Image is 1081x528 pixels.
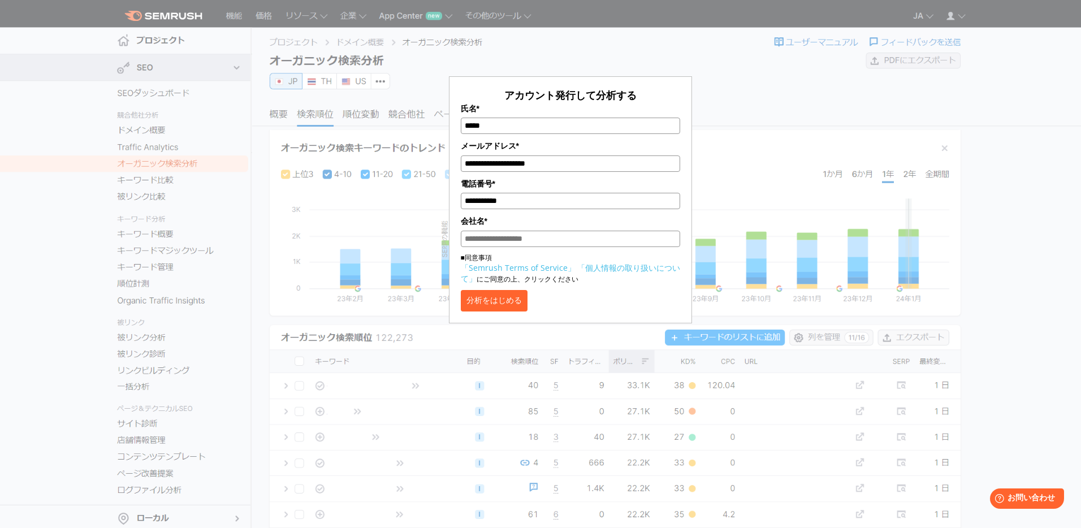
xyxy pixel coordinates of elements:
label: 電話番号* [461,178,680,190]
p: ■同意事項 にご同意の上、クリックください [461,253,680,284]
a: 「個人情報の取り扱いについて」 [461,262,680,284]
label: メールアドレス* [461,140,680,152]
span: アカウント発行して分析する [504,88,637,102]
iframe: Help widget launcher [980,484,1069,516]
button: 分析をはじめる [461,290,527,311]
a: 「Semrush Terms of Service」 [461,262,576,273]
